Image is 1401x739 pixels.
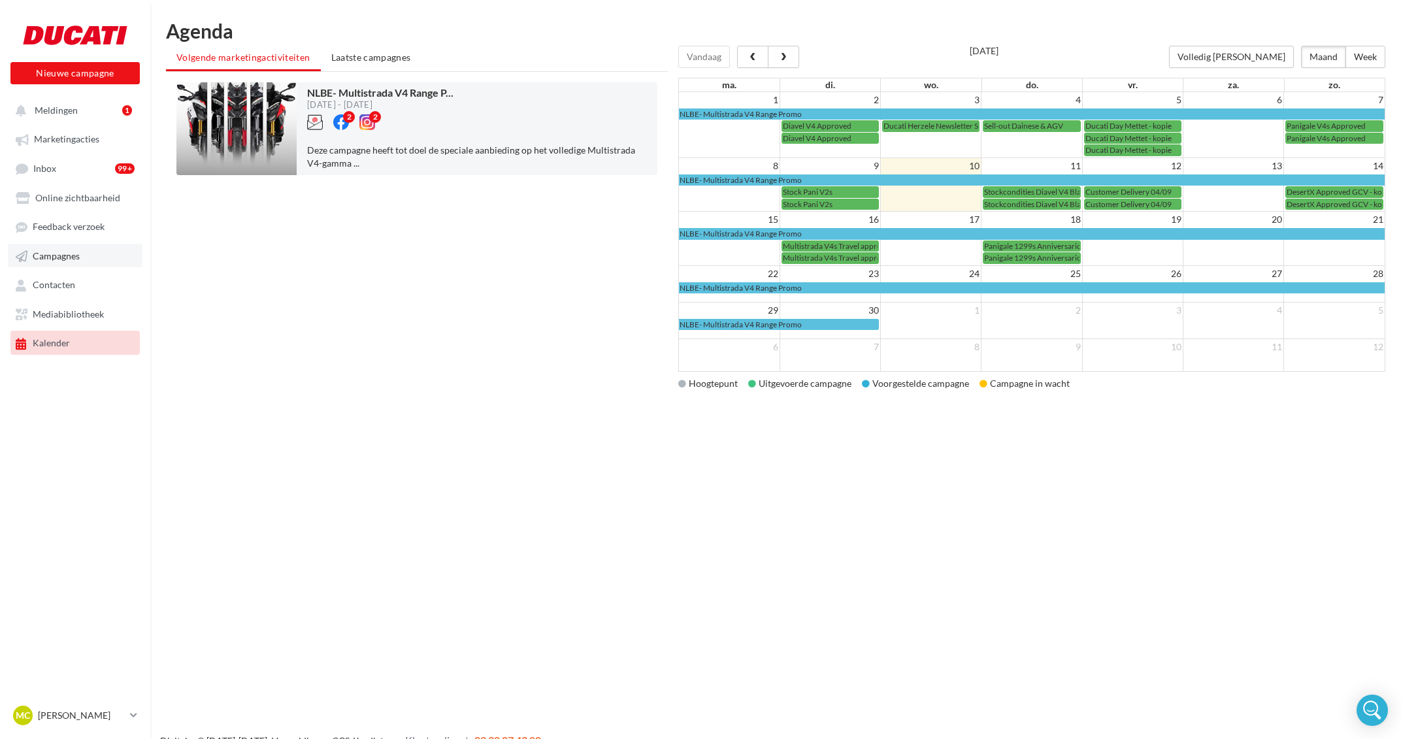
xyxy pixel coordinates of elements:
[679,157,780,174] td: 8
[981,92,1082,108] td: 4
[176,52,310,63] span: Volgende marketingactiviteiten
[1084,199,1181,210] a: Customer Delivery 04/09
[881,157,981,174] td: 10
[1284,212,1385,228] td: 21
[984,199,1121,209] span: Stockcondities Diavel V4 Black Roadster
[1183,92,1283,108] td: 6
[10,62,140,84] button: Nieuwe campagne
[983,186,1080,197] a: Stockcondities Diavel V4 Black Roadster
[680,229,802,238] span: NLBE- Multistrada V4 Range Promo
[1284,302,1385,318] td: 5
[679,338,780,355] td: 6
[1085,133,1172,143] span: Ducati Day Mettet - kopie
[983,252,1080,263] a: Panigale 1299s Anniversario
[680,175,802,185] span: NLBE- Multistrada V4 Range Promo
[8,127,142,150] a: Marketingacties
[1183,265,1283,282] td: 27
[354,157,359,169] span: ...
[679,302,780,318] td: 29
[748,377,851,390] div: Uitgevoerde campagne
[783,121,851,131] span: Diavel V4 Approved
[33,163,56,174] span: Inbox
[862,377,969,390] div: Voorgestelde campagne
[122,105,132,116] div: 1
[782,199,879,210] a: Stock Pani V2s
[8,272,142,296] a: Contacten
[446,86,453,99] span: ...
[984,241,1081,251] span: Panigale 1299s Anniversario
[1085,145,1172,155] span: Ducati Day Mettet - kopie
[780,92,880,108] td: 2
[679,265,780,282] td: 22
[33,222,105,233] span: Feedback verzoek
[981,212,1082,228] td: 18
[680,320,802,329] span: NLBE- Multistrada V4 Range Promo
[780,265,880,282] td: 23
[881,302,981,318] td: 1
[780,78,880,91] th: di.
[680,109,802,119] span: NLBE- Multistrada V4 Range Promo
[984,121,1063,131] span: Sell-out Dainese & AGV
[1183,212,1283,228] td: 20
[1284,78,1385,91] th: zo.
[1084,144,1181,156] a: Ducati Day Mettet - kopie
[782,240,879,252] a: Multistrada V4s Travel approved
[1285,133,1383,144] a: Panigale V4s Approved
[1082,212,1183,228] td: 19
[1357,695,1388,726] div: Open Intercom Messenger
[782,133,879,144] a: Diavel V4 Approved
[1082,302,1183,318] td: 3
[1285,199,1383,210] a: DesertX Approved GCV - kopie
[679,92,780,108] td: 1
[1085,121,1172,131] span: Ducati Day Mettet - kopie
[8,244,142,267] a: Campagnes
[331,52,411,63] span: Laatste campagnes
[1085,187,1172,197] span: Customer Delivery 04/09
[1082,265,1183,282] td: 26
[1284,338,1385,355] td: 12
[1287,199,1393,209] span: DesertX Approved GCV - kopie
[679,228,1385,239] a: NLBE- Multistrada V4 Range Promo
[1284,92,1385,108] td: 7
[980,377,1070,390] div: Campagne in wacht
[780,338,880,355] td: 7
[1284,157,1385,174] td: 14
[343,111,355,123] div: 2
[783,199,832,209] span: Stock Pani V2s
[1345,46,1385,68] button: Week
[33,280,75,291] span: Contacten
[780,157,880,174] td: 9
[33,308,104,320] span: Mediabibliotheek
[981,157,1082,174] td: 11
[782,120,879,131] a: Diavel V4 Approved
[981,302,1082,318] td: 2
[883,121,1012,131] span: Ducati Herzele Newsletter September
[307,86,453,99] span: NLBE- Multistrada V4 Range P
[1301,46,1346,68] button: Maand
[369,111,381,123] div: 2
[881,92,981,108] td: 3
[782,252,879,263] a: Multistrada V4s Travel approved
[679,212,780,228] td: 15
[307,144,635,169] span: Deze campagne heeft tot doel de speciale aanbieding op het volledige Multistrada V4-gamma
[35,105,78,116] span: Meldingen
[10,703,140,728] a: MC [PERSON_NAME]
[1285,186,1383,197] a: DesertX Approved GCV - kopie
[782,186,879,197] a: Stock Pani V2s
[307,101,453,109] div: [DATE] - [DATE]
[983,240,1080,252] a: Panigale 1299s Anniversario
[34,134,99,145] span: Marketingacties
[1085,199,1172,209] span: Customer Delivery 04/09
[783,253,894,263] span: Multistrada V4s Travel approved
[679,174,1385,186] a: NLBE- Multistrada V4 Range Promo
[678,46,730,68] button: Vandaag
[881,212,981,228] td: 17
[1287,121,1366,131] span: Panigale V4s Approved
[8,331,142,354] a: Kalender
[33,338,70,349] span: Kalender
[8,156,142,180] a: Inbox99+
[780,302,880,318] td: 30
[882,120,980,131] a: Ducati Herzele Newsletter September
[35,192,120,203] span: Online zichtbaarheid
[1287,187,1393,197] span: DesertX Approved GCV - kopie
